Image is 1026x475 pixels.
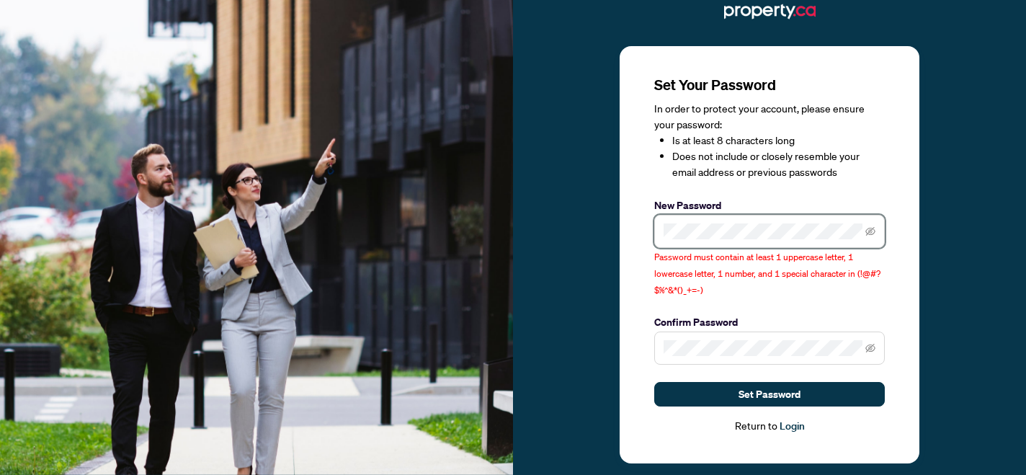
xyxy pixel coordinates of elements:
li: Is at least 8 characters long [672,133,885,148]
li: Does not include or closely resemble your email address or previous passwords [672,148,885,180]
div: Return to [654,418,885,435]
span: eye-invisible [865,226,875,236]
h3: Set Your Password [654,75,885,95]
span: Password must contain at least 1 uppercase letter, 1 lowercase letter, 1 number, and 1 special ch... [654,252,880,296]
a: Login [780,419,805,432]
div: In order to protect your account, please ensure your password: [654,101,885,180]
label: Confirm Password [654,314,885,330]
button: Set Password [654,382,885,407]
span: eye-invisible [865,343,875,353]
span: Set Password [739,383,800,406]
label: New Password [654,197,885,213]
